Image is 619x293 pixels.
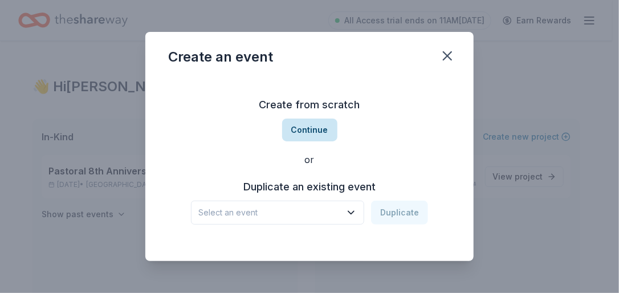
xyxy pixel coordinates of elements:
[191,178,428,196] h3: Duplicate an existing event
[198,206,341,219] span: Select an event
[168,48,273,66] div: Create an event
[191,201,364,225] button: Select an event
[282,119,337,141] button: Continue
[168,153,451,166] div: or
[168,96,451,114] h3: Create from scratch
